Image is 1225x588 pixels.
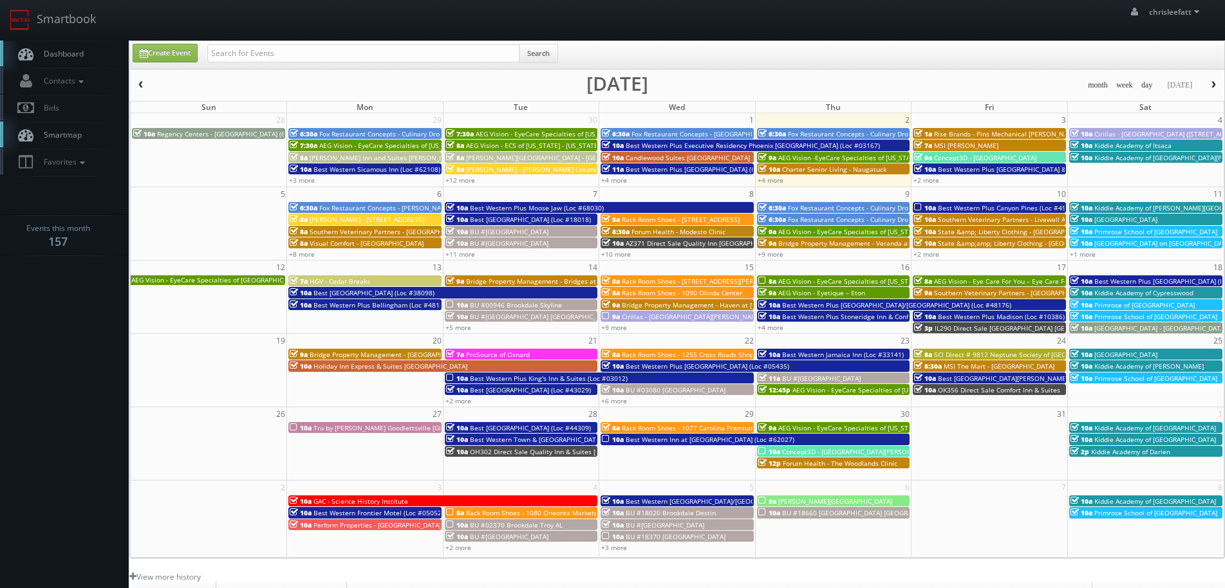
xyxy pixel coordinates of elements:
span: AEG Vision - EyeCare Specialties of [US_STATE] – [PERSON_NAME] Ridge Eye Care [778,423,1028,432]
span: 10a [446,532,468,541]
span: BU #02370 Brookdale Troy AL [470,520,563,529]
span: Kiddie Academy of Cypresswood [1094,288,1193,297]
span: Fox Restaurant Concepts - Culinary Dropout - [GEOGRAPHIC_DATA] [788,203,991,212]
span: Fox Restaurant Concepts - [PERSON_NAME][GEOGRAPHIC_DATA] [319,203,516,212]
span: 10a [1071,312,1092,321]
span: 5 [279,187,286,201]
span: 12:45p [758,385,790,394]
span: 10a [602,362,624,371]
span: 16 [899,261,911,274]
span: 9 [904,187,911,201]
span: Kiddie Academy of [GEOGRAPHIC_DATA] [1094,423,1216,432]
span: 10a [914,165,936,174]
button: week [1112,77,1137,93]
span: 10a [602,520,624,529]
span: 8a [602,350,620,359]
span: [PERSON_NAME] - [PERSON_NAME] Columbus Circle [466,165,625,174]
span: 6:30a [758,203,786,212]
span: Smartmap [37,129,82,140]
span: 10a [290,288,312,297]
span: 10a [1071,203,1092,212]
span: 10a [914,203,936,212]
span: 8a [758,277,776,286]
span: [PERSON_NAME][GEOGRAPHIC_DATA] [778,497,892,506]
span: 10a [602,497,624,506]
span: Best [GEOGRAPHIC_DATA] (Loc #44309) [470,423,591,432]
span: chrisleefatt [1149,6,1203,17]
span: Rise Brands - Pins Mechanical [PERSON_NAME] [934,129,1080,138]
span: 10a [446,312,468,321]
span: 7 [592,187,599,201]
span: 9a [602,312,620,321]
span: 10a [602,532,624,541]
span: Best Western Frontier Motel (Loc #05052) [313,508,444,517]
span: 4 [1217,113,1224,127]
span: 9a [758,288,776,297]
span: 10a [446,520,468,529]
span: Best Western Plus King's Inn & Suites (Loc #03012) [470,374,628,383]
span: Visual Comfort - [GEOGRAPHIC_DATA] [310,239,424,248]
span: Candlewood Suites [GEOGRAPHIC_DATA] [GEOGRAPHIC_DATA] [626,153,815,162]
span: 7:30a [290,141,317,150]
span: AEG Vision - EyeCare Specialties of [US_STATE] – [PERSON_NAME] & Associates [792,385,1035,394]
span: 3p [914,324,933,333]
span: Kiddie Academy of [GEOGRAPHIC_DATA] [1094,497,1216,506]
span: 7a [914,141,932,150]
span: 30 [587,113,599,127]
span: 10a [1071,239,1092,248]
span: Best [GEOGRAPHIC_DATA] (Loc #43029) [470,385,591,394]
span: 10a [602,385,624,394]
span: Best [GEOGRAPHIC_DATA][PERSON_NAME] (Loc #32091) [938,374,1110,383]
span: 22 [743,334,755,347]
span: 10a [290,300,312,309]
span: 21 [587,334,599,347]
span: Best Western Plus [GEOGRAPHIC_DATA] (Loc #35038) [626,165,789,174]
span: Best [GEOGRAPHIC_DATA] (Loc #38098) [313,288,435,297]
span: Holiday Inn Express & Suites [GEOGRAPHIC_DATA] [313,362,467,371]
span: 8 [748,187,755,201]
a: +4 more [758,176,783,185]
span: BU #[GEOGRAPHIC_DATA] [GEOGRAPHIC_DATA] [470,312,613,321]
span: 10a [914,374,936,383]
span: Best Western Plus Bellingham (Loc #48188) [313,300,449,309]
span: 8a [290,153,308,162]
span: SCI Direct # 9812 Neptune Society of [GEOGRAPHIC_DATA] [934,350,1114,359]
span: 7a [290,277,308,286]
span: 10a [1071,324,1092,333]
span: Kiddie Academy of Darien [1091,447,1170,456]
span: Bridge Property Management - Haven at [GEOGRAPHIC_DATA] [622,300,813,309]
span: 9a [758,227,776,236]
span: 6:30a [758,129,786,138]
span: Bridge Property Management - [GEOGRAPHIC_DATA] at [GEOGRAPHIC_DATA] [310,350,544,359]
a: +11 more [445,250,475,259]
span: 24 [1056,334,1067,347]
span: 10a [602,239,624,248]
a: +12 more [445,176,475,185]
span: Tru by [PERSON_NAME] Goodlettsville [GEOGRAPHIC_DATA] [313,423,496,432]
span: 10a [446,385,468,394]
span: 10a [1071,497,1092,506]
span: Primrose School of [GEOGRAPHIC_DATA] [1094,312,1217,321]
span: 3 [1060,113,1067,127]
span: GAC - Science History Institute [313,497,408,506]
span: 28 [275,113,286,127]
button: day [1137,77,1157,93]
span: Dashboard [37,48,84,59]
span: 12 [275,261,286,274]
span: Events this month [26,222,90,235]
span: OH302 Direct Sale Quality Inn & Suites [GEOGRAPHIC_DATA] - [GEOGRAPHIC_DATA] [470,447,725,456]
span: Best Western Plus [GEOGRAPHIC_DATA] (Loc #05435) [626,362,789,371]
span: MSI [PERSON_NAME] [934,141,998,150]
span: 11a [602,165,624,174]
span: BU #03080 [GEOGRAPHIC_DATA] [626,385,725,394]
span: Bridge Property Management - Bridges at [GEOGRAPHIC_DATA] [466,277,661,286]
span: Rack Room Shoes - [STREET_ADDRESS] [622,215,740,224]
span: BU #[GEOGRAPHIC_DATA] [626,520,704,529]
span: Primrose School of [GEOGRAPHIC_DATA] [1094,227,1217,236]
span: Best Western Sicamous Inn (Loc #62108) [313,165,440,174]
span: Mon [357,102,373,113]
span: Forum Health - The Woodlands Clinic [783,459,897,468]
span: 10a [1071,288,1092,297]
span: 6:30a [602,129,630,138]
span: OK356 Direct Sale Comfort Inn & Suites [938,385,1060,394]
